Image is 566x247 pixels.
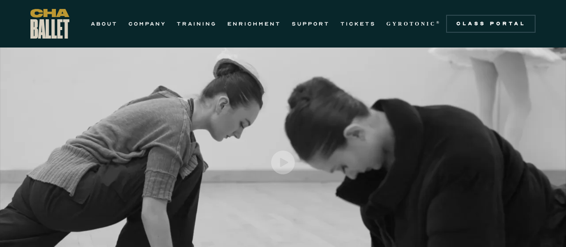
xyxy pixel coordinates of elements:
[177,18,217,29] a: TRAINING
[387,18,441,29] a: GYROTONIC®
[292,18,330,29] a: SUPPORT
[436,20,441,25] sup: ®
[340,18,376,29] a: TICKETS
[446,15,536,33] a: Class Portal
[128,18,166,29] a: COMPANY
[227,18,281,29] a: ENRICHMENT
[387,21,436,27] strong: GYROTONIC
[451,20,530,27] div: Class Portal
[30,9,69,39] a: home
[91,18,118,29] a: ABOUT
